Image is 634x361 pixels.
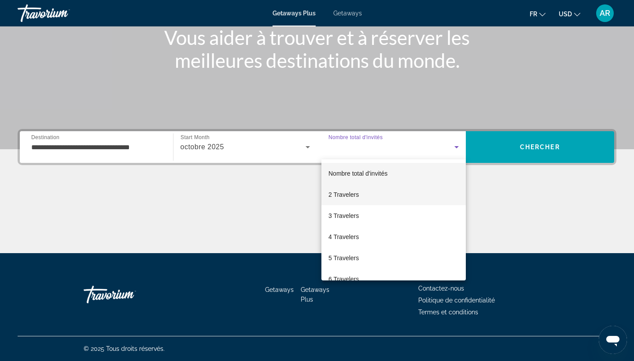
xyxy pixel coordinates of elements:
span: 6 Travelers [328,274,359,284]
span: Nombre total d'invités [328,170,387,177]
span: 2 Travelers [328,189,359,200]
span: 3 Travelers [328,210,359,221]
span: 4 Travelers [328,232,359,242]
span: 5 Travelers [328,253,359,263]
iframe: Bouton de lancement de la fenêtre de messagerie [599,326,627,354]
